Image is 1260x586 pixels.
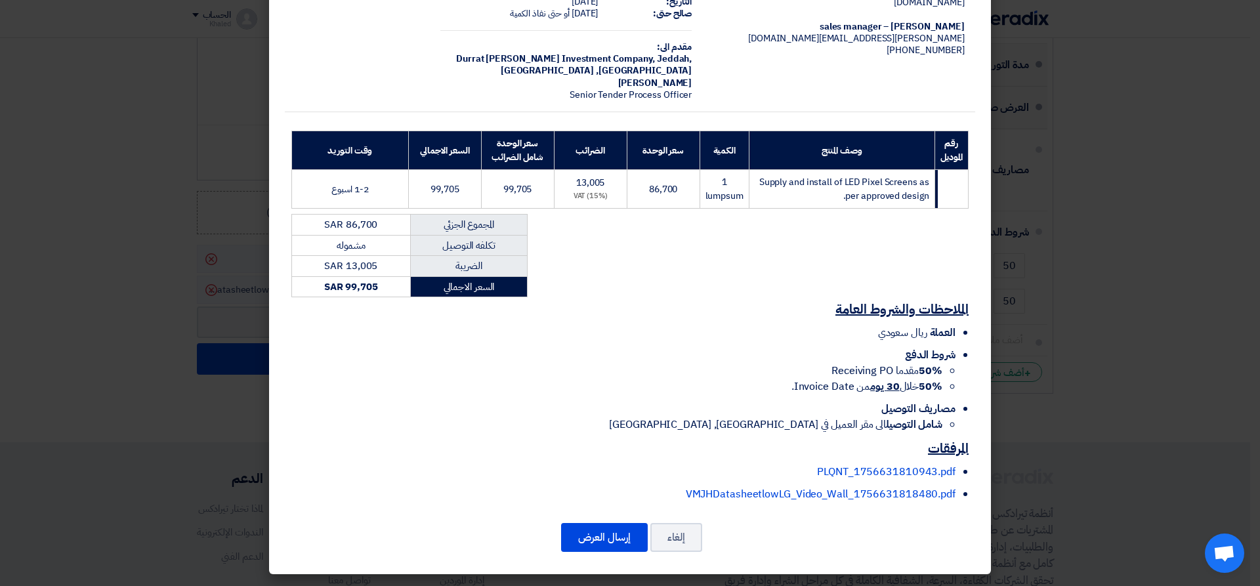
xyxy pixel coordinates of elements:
th: وقت التوريد [292,131,409,170]
th: سعر الوحدة شامل الضرائب [481,131,554,170]
span: [PHONE_NUMBER] [887,43,965,57]
span: 1 lumpsum [705,175,744,203]
td: المجموع الجزئي [410,215,527,236]
u: الملاحظات والشروط العامة [835,299,969,319]
strong: صالح حتى: [653,7,692,20]
span: 86,700 [649,182,677,196]
span: [DATE] [572,7,598,20]
li: الى مقر العميل في [GEOGRAPHIC_DATA], [GEOGRAPHIC_DATA] [291,417,942,432]
span: أو حتى نفاذ الكمية [510,7,570,20]
span: 99,705 [503,182,532,196]
strong: شامل التوصيل [886,417,942,432]
strong: 50% [919,363,942,379]
strong: مقدم الى: [657,40,692,54]
a: PLQNT_1756631810943.pdf [817,464,955,480]
span: مقدما Receiving PO [831,363,942,379]
span: العملة [930,325,955,341]
u: المرفقات [928,438,969,458]
a: VMJHDatasheetlowLG_Video_Wall_1756631818480.pdf [686,486,955,502]
th: الضرائب [554,131,627,170]
th: سعر الوحدة [627,131,700,170]
span: خلال من Invoice Date. [791,379,942,394]
td: الضريبة [410,256,527,277]
u: 30 يوم [870,379,899,394]
strong: SAR 99,705 [324,280,378,294]
span: 13,005 [576,176,604,190]
button: إلغاء [650,523,702,552]
div: (15%) VAT [560,191,621,202]
span: Supply and install of LED Pixel Screens as per approved design. [759,175,929,203]
td: SAR 86,700 [292,215,411,236]
span: Senior Tender Process Officer [570,88,692,102]
td: تكلفه التوصيل [410,235,527,256]
th: السعر الاجمالي [408,131,481,170]
span: Durrat [PERSON_NAME] Investment Company, [456,52,655,66]
th: الكمية [700,131,749,170]
span: ريال سعودي [878,325,927,341]
span: Jeddah, [GEOGRAPHIC_DATA] ,[GEOGRAPHIC_DATA] [501,52,692,77]
span: شروط الدفع [905,347,955,363]
td: السعر الاجمالي [410,276,527,297]
strong: 50% [919,379,942,394]
span: [PERSON_NAME] [618,76,692,90]
span: 1-2 اسبوع [331,182,368,196]
span: مشموله [337,238,366,253]
span: مصاريف التوصيل [881,401,955,417]
div: [PERSON_NAME] – sales manager [713,21,965,33]
span: SAR 13,005 [324,259,377,273]
th: وصف المنتج [749,131,934,170]
span: 99,705 [430,182,459,196]
th: رقم الموديل [934,131,968,170]
a: Open chat [1205,534,1244,573]
span: [PERSON_NAME][EMAIL_ADDRESS][DOMAIN_NAME] [748,31,965,45]
button: إرسال العرض [561,523,648,552]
